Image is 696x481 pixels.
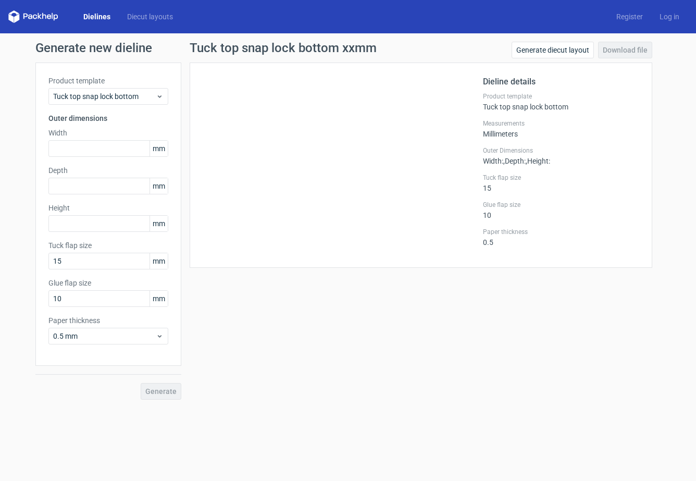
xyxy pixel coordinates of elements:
label: Tuck flap size [48,240,168,251]
label: Depth [48,165,168,176]
span: mm [150,141,168,156]
span: Tuck top snap lock bottom [53,91,156,102]
label: Glue flap size [48,278,168,288]
div: Millimeters [483,119,639,138]
h3: Outer dimensions [48,113,168,124]
div: 15 [483,174,639,192]
label: Outer Dimensions [483,146,639,155]
a: Dielines [75,11,119,22]
span: mm [150,216,168,231]
label: Paper thickness [48,315,168,326]
span: mm [150,178,168,194]
label: Height [48,203,168,213]
label: Paper thickness [483,228,639,236]
div: 0.5 [483,228,639,246]
span: mm [150,291,168,306]
label: Width [48,128,168,138]
h1: Tuck top snap lock bottom xxmm [190,42,377,54]
a: Generate diecut layout [512,42,594,58]
label: Measurements [483,119,639,128]
a: Register [608,11,651,22]
h2: Dieline details [483,76,639,88]
span: , Height : [526,157,550,165]
div: Tuck top snap lock bottom [483,92,639,111]
span: 0.5 mm [53,331,156,341]
h1: Generate new dieline [35,42,661,54]
label: Product template [48,76,168,86]
label: Glue flap size [483,201,639,209]
label: Product template [483,92,639,101]
a: Log in [651,11,688,22]
label: Tuck flap size [483,174,639,182]
span: mm [150,253,168,269]
div: 10 [483,201,639,219]
span: , Depth : [503,157,526,165]
a: Diecut layouts [119,11,181,22]
span: Width : [483,157,503,165]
